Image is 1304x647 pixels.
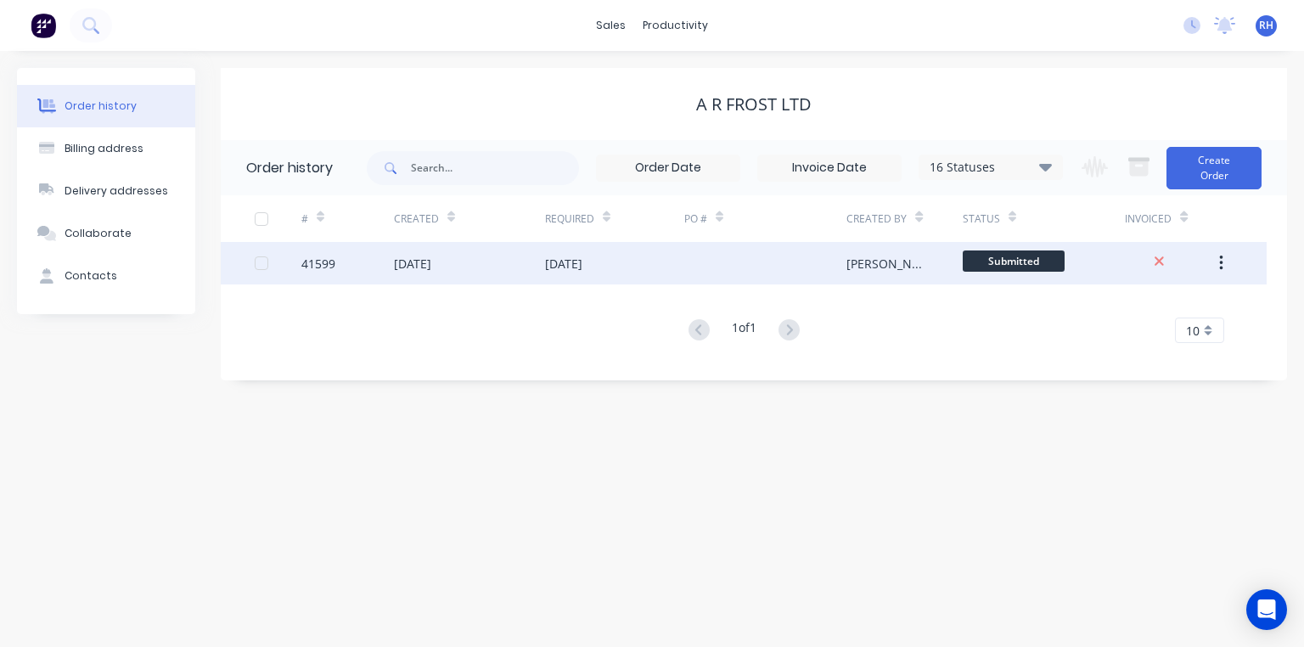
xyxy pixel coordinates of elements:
div: Status [963,211,1000,227]
div: sales [587,13,634,38]
div: Contacts [65,268,117,284]
div: A R Frost LTD [696,94,812,115]
span: Submitted [963,250,1065,272]
div: Created By [846,195,963,242]
div: Created [394,195,545,242]
div: Delivery addresses [65,183,168,199]
div: Required [545,211,594,227]
input: Search... [411,151,579,185]
div: 41599 [301,255,335,273]
button: Billing address [17,127,195,170]
div: Collaborate [65,226,132,241]
input: Order Date [597,155,739,181]
div: productivity [634,13,717,38]
div: # [301,211,308,227]
div: Status [963,195,1125,242]
div: Billing address [65,141,143,156]
div: 1 of 1 [732,318,756,343]
span: RH [1259,18,1273,33]
div: Required [545,195,684,242]
div: Invoiced [1125,211,1172,227]
div: PO # [684,195,846,242]
input: Invoice Date [758,155,901,181]
div: Invoiced [1125,195,1217,242]
div: PO # [684,211,707,227]
button: Contacts [17,255,195,297]
img: Factory [31,13,56,38]
div: Order history [65,98,137,114]
button: Order history [17,85,195,127]
button: Delivery addresses [17,170,195,212]
div: [DATE] [394,255,431,273]
div: [PERSON_NAME] [846,255,929,273]
div: Open Intercom Messenger [1246,589,1287,630]
button: Collaborate [17,212,195,255]
span: 10 [1186,322,1200,340]
div: [DATE] [545,255,582,273]
div: Created By [846,211,907,227]
div: Created [394,211,439,227]
button: Create Order [1166,147,1262,189]
div: 16 Statuses [919,158,1062,177]
div: # [301,195,394,242]
div: Order history [246,158,333,178]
